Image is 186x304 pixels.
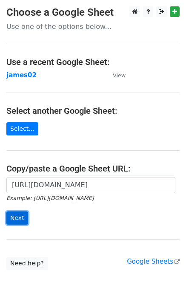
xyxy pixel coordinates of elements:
a: james02 [6,71,37,79]
small: View [113,72,126,79]
iframe: Chat Widget [143,263,186,304]
a: Need help? [6,257,48,270]
input: Next [6,211,28,225]
h3: Choose a Google Sheet [6,6,180,19]
h4: Copy/paste a Google Sheet URL: [6,163,180,174]
input: Paste your Google Sheet URL here [6,177,175,193]
a: View [104,71,126,79]
a: Select... [6,122,38,135]
a: Google Sheets [127,258,180,265]
h4: Select another Google Sheet: [6,106,180,116]
h4: Use a recent Google Sheet: [6,57,180,67]
small: Example: [URL][DOMAIN_NAME] [6,195,94,201]
p: Use one of the options below... [6,22,180,31]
